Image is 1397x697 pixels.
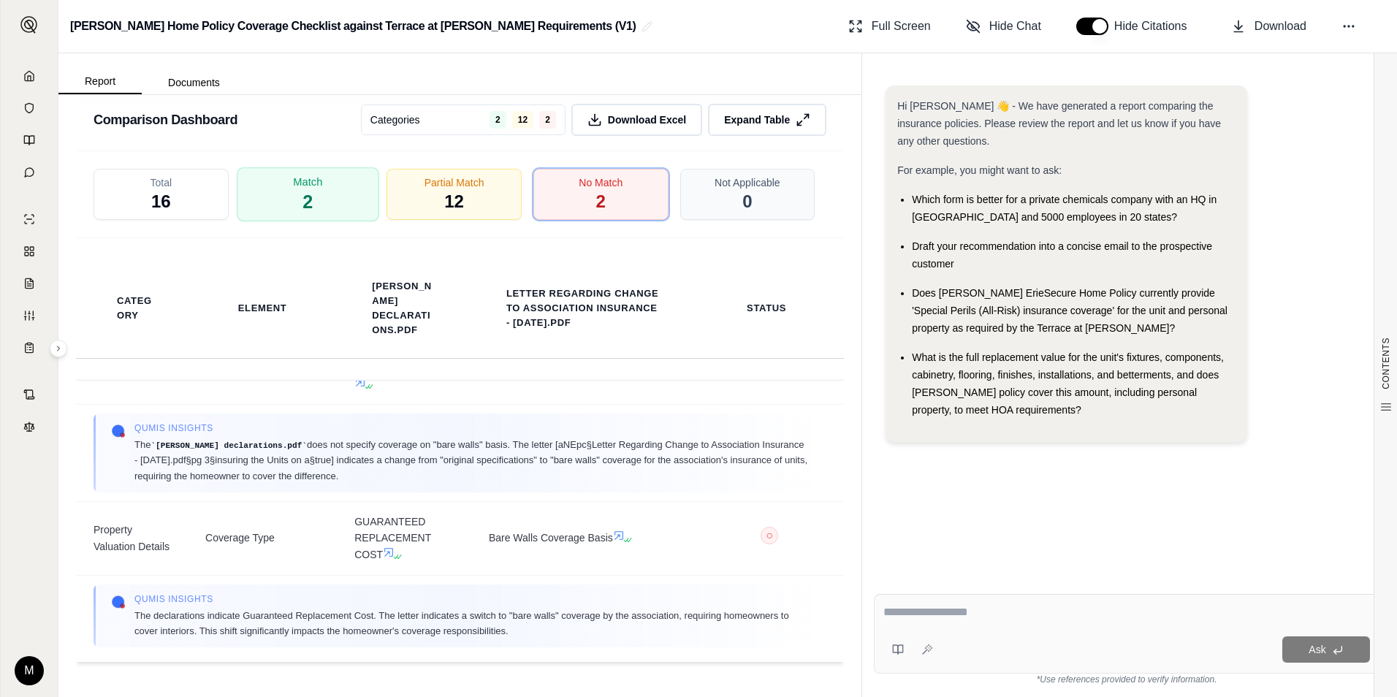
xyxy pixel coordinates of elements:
img: Expand sidebar [20,16,38,34]
a: Policy Comparisons [9,237,49,266]
h3: Comparison Dashboard [94,107,237,133]
a: Chat [9,158,49,187]
span: Categories [370,113,420,127]
button: Expand sidebar [15,10,44,39]
img: Qumis [111,595,126,609]
span: What is the full replacement value for the unit's fixtures, components, cabinetry, flooring, fini... [912,351,1224,416]
div: *Use references provided to verify information. [874,674,1379,685]
span: Bare Walls Coverage Basis [489,530,677,546]
button: Ask [1282,636,1370,663]
span: Qumis INSIGHTS [134,422,809,434]
span: ○ [766,530,773,541]
span: Does [PERSON_NAME] ErieSecure Home Policy currently provide 'Special Perils (All-Risk) insurance ... [912,287,1227,334]
span: Download Excel [608,113,686,127]
a: Custom Report [9,301,49,330]
span: 12 [512,111,533,129]
th: Status [729,292,804,324]
span: For example, you might want to ask: [897,164,1062,176]
a: Prompt Library [9,126,49,155]
th: Category [99,285,170,332]
span: Coverage Type [205,530,319,546]
a: Claim Coverage [9,269,49,298]
th: [PERSON_NAME] declarations.pdf [354,270,454,346]
button: Categories2122 [361,104,566,135]
span: Which form is better for a private chemicals company with an HQ in [GEOGRAPHIC_DATA] and 5000 emp... [912,194,1217,223]
span: 2 [490,111,506,129]
button: Expand sidebar [50,340,67,357]
span: Match [293,175,322,190]
button: Report [58,69,142,94]
th: Element [221,292,305,324]
a: Home [9,61,49,91]
a: Coverage Table [9,333,49,362]
span: Full Screen [872,18,931,35]
span: Total [151,175,172,190]
span: 2 [539,111,556,129]
span: CONTENTS [1380,338,1392,389]
span: Draft your recommendation into a concise email to the prospective customer [912,240,1212,270]
button: Download [1225,12,1312,41]
button: Documents [142,71,246,94]
span: 2 [302,190,313,215]
span: 0 [742,190,752,213]
span: Expand Table [724,113,790,127]
span: 16 [151,190,171,213]
span: Property Valuation Details [94,522,170,555]
a: Documents Vault [9,94,49,123]
span: The does not specify coverage on "bare walls" basis. The letter [aNEpc§Letter Regarding Change to... [134,437,809,483]
span: Qumis INSIGHTS [134,593,809,605]
a: Contract Analysis [9,380,49,409]
button: Hide Chat [960,12,1047,41]
span: The declarations indicate Guaranteed Replacement Cost. The letter indicates a switch to "bare wal... [134,608,809,639]
span: Hide Chat [989,18,1041,35]
th: Letter Regarding Change to Association Insurance - [DATE].pdf [489,278,677,339]
span: Not Applicable [715,175,780,190]
span: Download [1255,18,1306,35]
button: Download Excel [571,104,702,136]
code: [PERSON_NAME] declarations.pdf [151,441,307,450]
span: 2 [596,190,606,213]
span: Hide Citations [1114,18,1196,35]
span: 12 [444,190,464,213]
img: Qumis [111,424,126,438]
span: No Match [579,175,623,190]
a: Single Policy [9,205,49,234]
button: ○ [761,527,778,549]
span: Ask [1309,644,1325,655]
span: GUARANTEED REPLACEMENT COST [354,514,454,563]
span: Partial Match [425,175,484,190]
button: Full Screen [842,12,937,41]
h2: [PERSON_NAME] Home Policy Coverage Checklist against Terrace at [PERSON_NAME] Requirements (V1) [70,13,636,39]
div: M [15,656,44,685]
button: Expand Table [708,104,826,136]
a: Legal Search Engine [9,412,49,441]
span: Hi [PERSON_NAME] 👋 - We have generated a report comparing the insurance policies. Please review t... [897,100,1221,147]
